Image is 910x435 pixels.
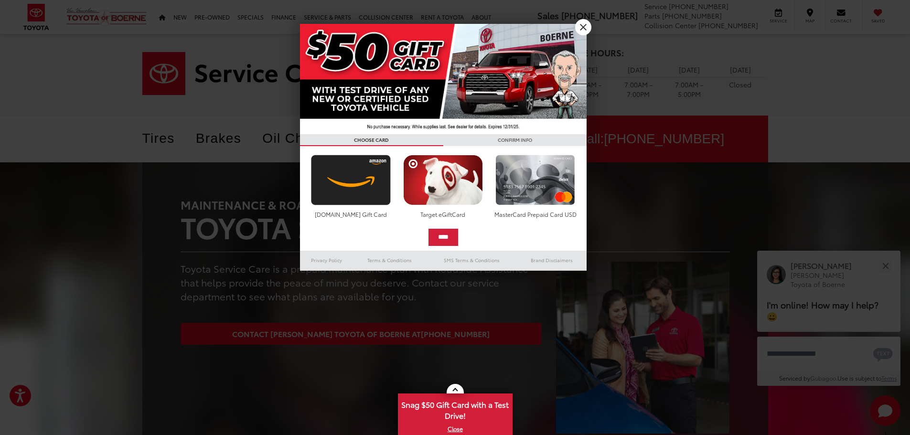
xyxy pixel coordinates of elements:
div: Target eGiftCard [401,210,485,218]
a: Privacy Policy [300,255,353,266]
img: amazoncard.png [309,155,393,205]
a: SMS Terms & Conditions [427,255,517,266]
div: MasterCard Prepaid Card USD [493,210,578,218]
a: Brand Disclaimers [517,255,587,266]
img: targetcard.png [401,155,485,205]
span: Snag $50 Gift Card with a Test Drive! [399,394,512,424]
img: mastercard.png [493,155,578,205]
a: Terms & Conditions [353,255,426,266]
h3: CHOOSE CARD [300,134,443,146]
h3: CONFIRM INFO [443,134,587,146]
div: [DOMAIN_NAME] Gift Card [309,210,393,218]
img: 42635_top_851395.jpg [300,24,587,134]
